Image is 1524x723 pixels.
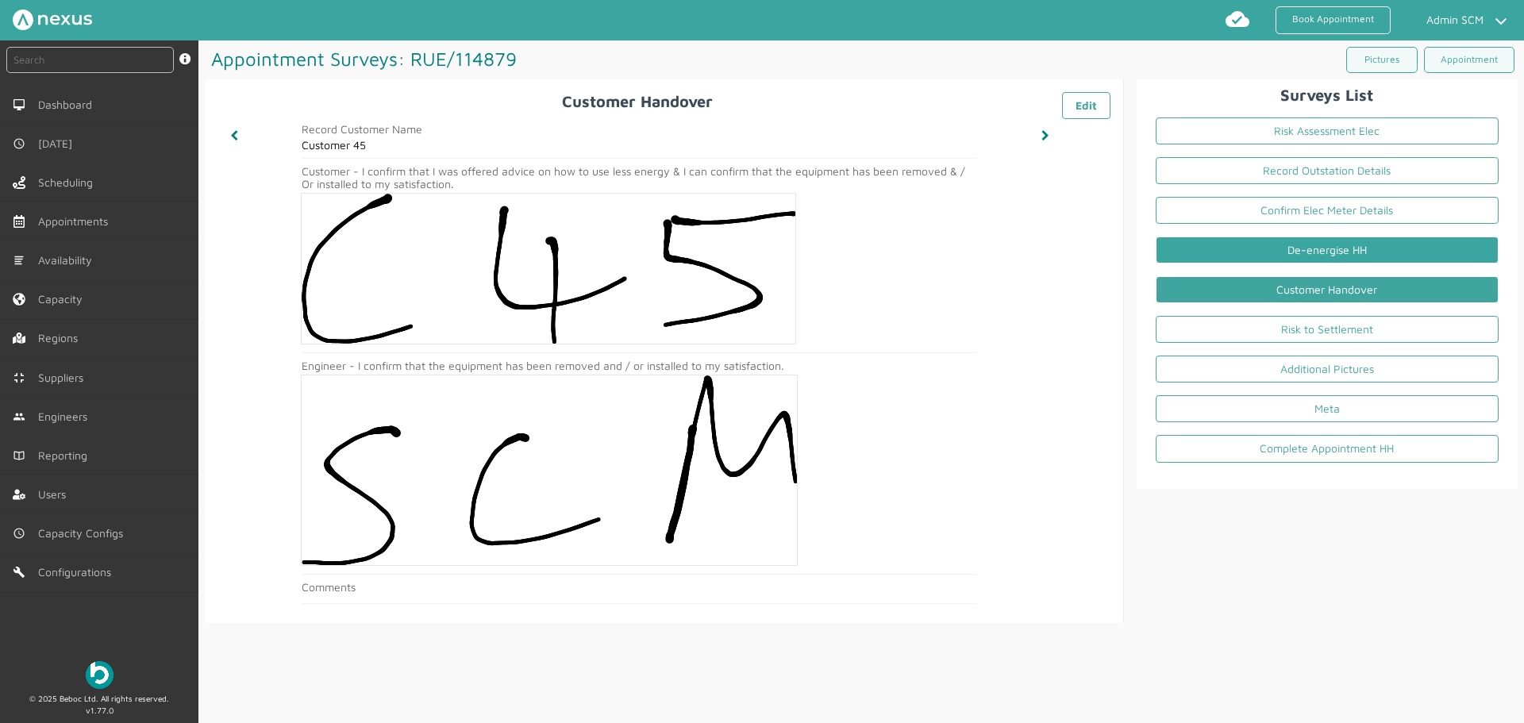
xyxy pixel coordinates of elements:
h2: Customer Handover ️️️ [217,92,1110,110]
img: md-build.svg [13,566,25,579]
span: Dashboard [38,98,98,111]
a: Risk Assessment Elec [1156,117,1499,144]
span: Appointments [38,215,114,228]
h2: Customer 45 [302,139,977,152]
img: md-time.svg [13,137,25,150]
a: Customer Handover [1156,276,1499,303]
img: user-left-menu.svg [13,488,25,501]
h2: Record Customer Name [302,123,977,136]
span: Suppliers [38,371,90,384]
img: customer_handover_engineer_signature.png [302,375,797,565]
img: Beboc Logo [86,661,114,689]
a: Complete Appointment HH [1156,435,1499,462]
span: Engineers [38,410,94,423]
span: Availability [38,254,98,267]
img: appointments-left-menu.svg [13,215,25,228]
a: Meta [1156,395,1499,422]
span: Capacity Configs [38,527,129,540]
h2: Surveys List [1143,86,1511,104]
h2: Engineer - I confirm that the equipment has been removed and / or installed to my satisfaction. [302,360,977,372]
img: customer_handover_customer_signature.png [302,194,795,344]
a: Risk to Settlement [1156,316,1499,343]
a: Additional Pictures [1156,356,1499,383]
span: Configurations [38,566,117,579]
a: Edit [1062,92,1110,119]
span: Capacity [38,293,89,306]
a: Confirm Elec Meter Details [1156,197,1499,224]
h1: Appointment Surveys: RUE/114879 ️️️ [205,40,861,77]
img: md-time.svg [13,527,25,540]
a: Appointment [1424,47,1514,73]
span: Scheduling [38,176,99,189]
img: md-list.svg [13,254,25,267]
img: md-contract.svg [13,371,25,384]
img: scheduling-left-menu.svg [13,176,25,189]
img: md-people.svg [13,410,25,423]
span: [DATE] [38,137,79,150]
a: Book Appointment [1276,6,1391,34]
img: md-cloud-done.svg [1225,6,1250,32]
a: De-energise HH [1156,237,1499,263]
img: md-book.svg [13,449,25,462]
a: Record Outstation Details [1156,157,1499,184]
h2: Customer - I confirm that I was offered advice on how to use less energy & I can confirm that the... [302,165,977,190]
span: Users [38,488,72,501]
span: Regions [38,332,84,344]
img: md-desktop.svg [13,98,25,111]
span: Reporting [38,449,94,462]
img: Nexus [13,10,92,30]
a: Pictures [1346,47,1418,73]
input: Search by: Ref, PostCode, MPAN, MPRN, Account, Customer [6,47,174,73]
img: capacity-left-menu.svg [13,293,25,306]
img: regions.left-menu.svg [13,332,25,344]
h2: Comments [302,581,977,594]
